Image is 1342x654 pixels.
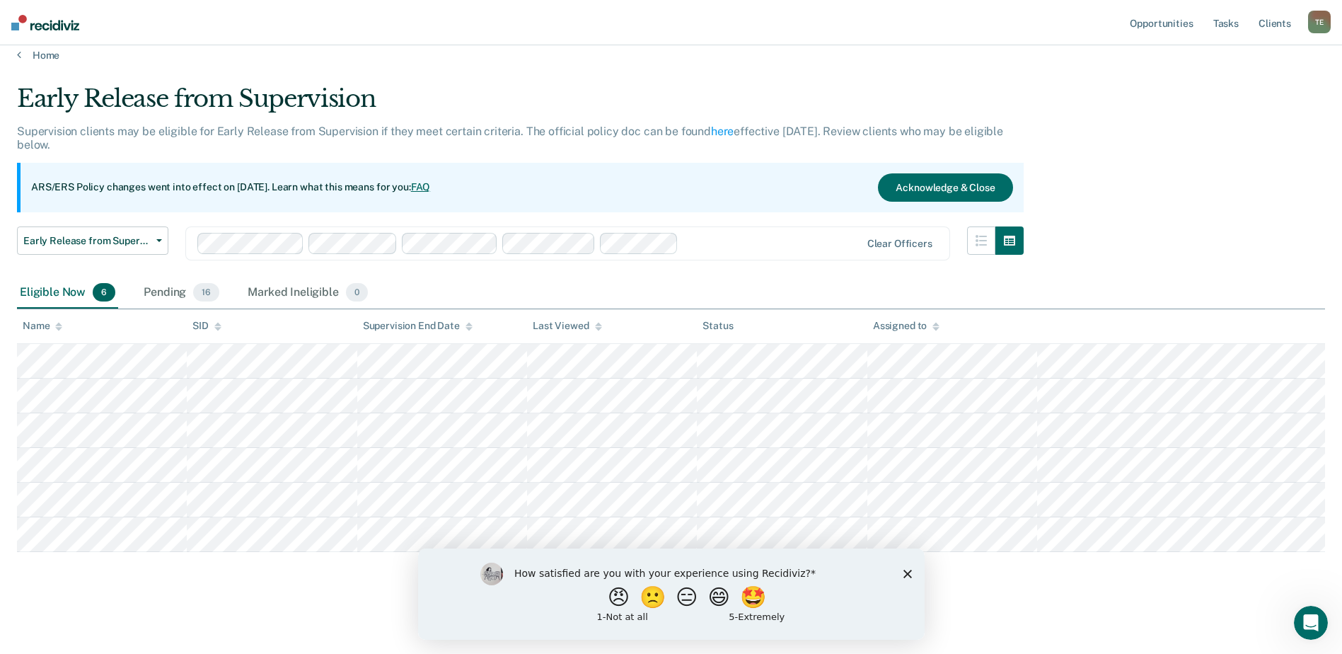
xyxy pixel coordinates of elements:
div: Clear officers [867,238,932,250]
img: Recidiviz [11,15,79,30]
div: SID [192,320,221,332]
div: Pending16 [141,277,222,309]
a: here [711,125,734,138]
div: Marked Ineligible0 [245,277,371,309]
div: Last Viewed [533,320,601,332]
div: Supervision End Date [363,320,473,332]
p: ARS/ERS Policy changes went into effect on [DATE]. Learn what this means for you: [31,180,430,195]
div: Eligible Now6 [17,277,118,309]
div: Early Release from Supervision [17,84,1024,125]
p: Supervision clients may be eligible for Early Release from Supervision if they meet certain crite... [17,125,1003,151]
button: TE [1308,11,1331,33]
span: 6 [93,283,115,302]
div: Status [702,320,733,332]
a: FAQ [411,181,431,193]
span: Early Release from Supervision [23,235,151,247]
iframe: Survey by Kim from Recidiviz [418,549,925,640]
div: Assigned to [873,320,939,332]
a: Home [17,49,1325,62]
span: 0 [346,283,368,302]
div: T E [1308,11,1331,33]
div: Name [23,320,62,332]
iframe: Intercom live chat [1294,606,1328,640]
button: Acknowledge & Close [878,173,1012,202]
span: 16 [193,283,219,302]
button: Early Release from Supervision [17,226,168,255]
